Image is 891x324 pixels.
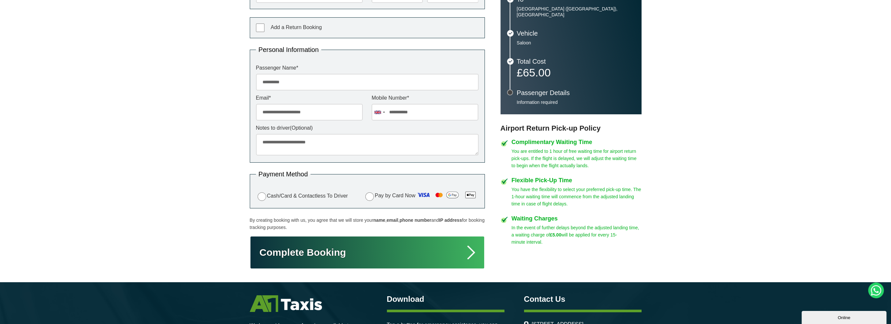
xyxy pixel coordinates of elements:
legend: Payment Method [256,171,310,177]
h3: Airport Return Pick-up Policy [501,124,642,133]
p: Saloon [517,40,635,46]
strong: £5.00 [550,232,561,237]
input: Add a Return Booking [256,24,264,32]
h3: Download [387,295,504,303]
p: You are entitled to 1 hour of free waiting time for airport return pick-ups. If the flight is del... [512,148,642,169]
label: Pay by Card Now [364,190,479,202]
h4: Complimentary Waiting Time [512,139,642,145]
img: A1 Taxis St Albans [250,295,322,312]
label: Mobile Number [372,95,478,101]
iframe: chat widget [802,310,888,324]
span: (Optional) [290,125,313,131]
span: Add a Return Booking [271,24,322,30]
label: Notes to driver [256,125,479,131]
div: United Kingdom: +44 [372,104,387,120]
h4: Waiting Charges [512,216,642,221]
button: Complete Booking [250,236,485,269]
p: You have the flexibility to select your preferred pick-up time. The 1-hour waiting time will comm... [512,186,642,207]
strong: email [387,218,398,223]
strong: IP address [439,218,462,223]
p: [GEOGRAPHIC_DATA] ([GEOGRAPHIC_DATA]), [GEOGRAPHIC_DATA] [517,6,635,18]
p: Information required [517,99,635,105]
h4: Flexible Pick-Up Time [512,177,642,183]
p: £ [517,68,635,77]
label: Passenger Name [256,65,479,71]
h3: Contact Us [524,295,642,303]
legend: Personal Information [256,46,322,53]
h3: Passenger Details [517,89,635,96]
label: Cash/Card & Contactless To Driver [256,191,348,201]
h3: Vehicle [517,30,635,37]
span: 65.00 [523,66,550,79]
strong: name [373,218,385,223]
p: In the event of further delays beyond the adjusted landing time, a waiting charge of will be appl... [512,224,642,246]
h3: Total Cost [517,58,635,65]
p: By creating booking with us, you agree that we will store your , , and for booking tracking purpo... [250,217,485,231]
input: Cash/Card & Contactless To Driver [258,192,266,201]
strong: phone number [400,218,431,223]
input: Pay by Card Now [365,192,374,201]
label: Email [256,95,363,101]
